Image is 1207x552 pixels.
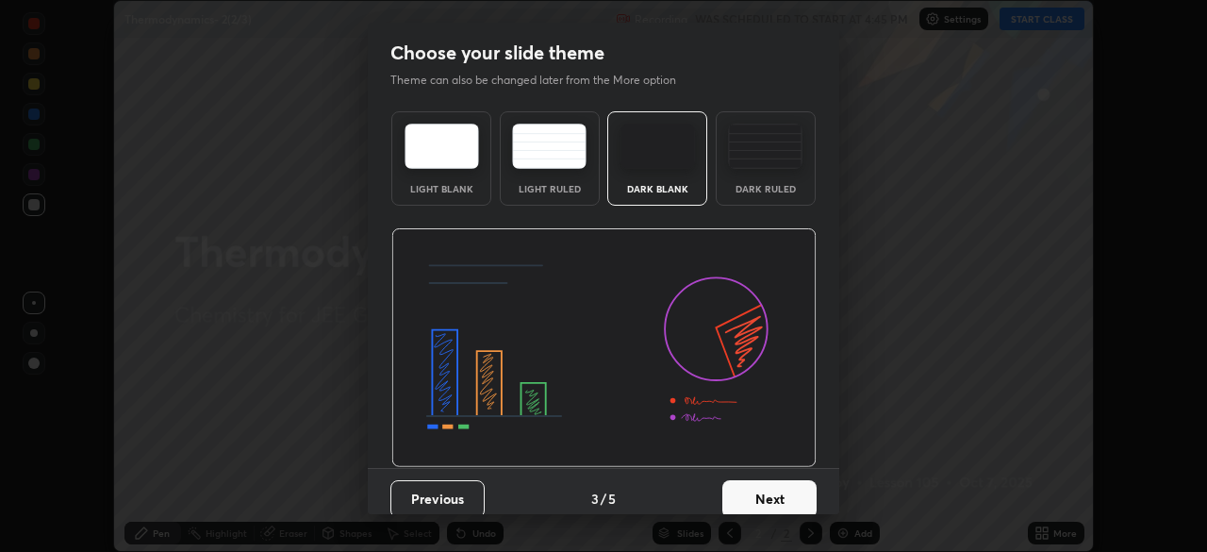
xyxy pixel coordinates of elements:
div: Light Blank [404,184,479,193]
img: darkThemeBanner.d06ce4a2.svg [391,228,817,468]
h4: / [601,489,606,509]
h4: 5 [608,489,616,509]
h4: 3 [591,489,599,509]
div: Light Ruled [512,184,587,193]
div: Dark Ruled [728,184,803,193]
img: darkTheme.f0cc69e5.svg [620,124,695,169]
img: darkRuledTheme.de295e13.svg [728,124,802,169]
button: Next [722,480,817,518]
h2: Choose your slide theme [390,41,604,65]
img: lightTheme.e5ed3b09.svg [405,124,479,169]
img: lightRuledTheme.5fabf969.svg [512,124,587,169]
div: Dark Blank [620,184,695,193]
p: Theme can also be changed later from the More option [390,72,696,89]
button: Previous [390,480,485,518]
